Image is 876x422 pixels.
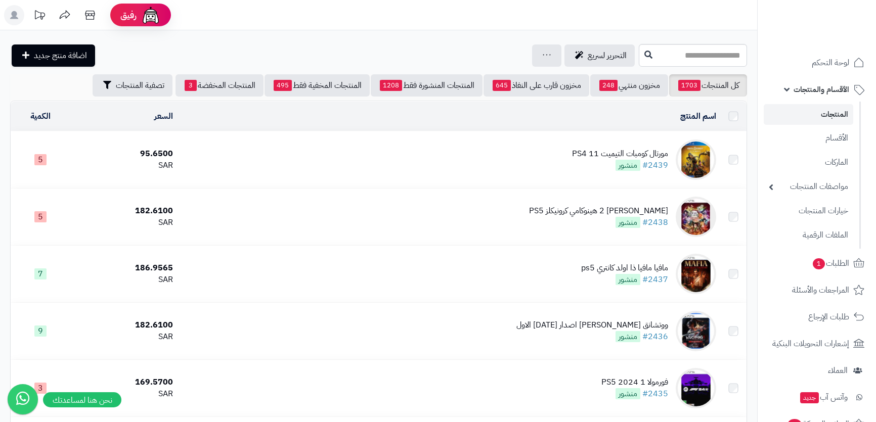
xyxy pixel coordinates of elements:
[599,80,618,91] span: 248
[74,205,172,217] div: 182.6100
[120,9,137,21] span: رفيق
[493,80,511,91] span: 645
[764,127,853,149] a: الأقسام
[813,258,825,269] span: 1
[642,273,668,286] a: #2437
[764,224,853,246] a: الملفات الرقمية
[812,56,849,70] span: لوحة التحكم
[616,388,640,399] span: منشور
[764,200,853,222] a: خيارات المنتجات
[764,385,870,409] a: وآتس آبجديد
[34,383,47,394] span: 3
[572,148,668,160] div: مورتال كومبات التيميت 11 PS4
[616,274,640,285] span: منشور
[772,337,849,351] span: إشعارات التحويلات البنكية
[616,331,640,342] span: منشور
[764,104,853,125] a: المنتجات
[642,159,668,171] a: #2439
[185,80,197,91] span: 3
[74,331,172,343] div: SAR
[764,152,853,173] a: الماركات
[34,325,47,337] span: 9
[74,148,172,160] div: 95.6500
[34,211,47,222] span: 5
[680,110,716,122] a: اسم المنتج
[792,283,849,297] span: المراجعات والأسئلة
[812,256,849,270] span: الطلبات
[764,332,870,356] a: إشعارات التحويلات البنكية
[34,268,47,279] span: 7
[764,176,853,198] a: مواصفات المنتجات
[12,44,95,67] a: اضافة منتج جديد
[799,390,848,404] span: وآتس آب
[676,311,716,351] img: ووتشانق فولين فيترز اصدار اليوم الاول
[581,262,668,274] div: مافيا مافيا ذا اولد كانتري ps5
[764,358,870,383] a: العملاء
[74,319,172,331] div: 182.6100
[371,74,483,97] a: المنتجات المنشورة فقط1208
[828,363,848,378] span: العملاء
[564,44,635,67] a: التحرير لسريع
[154,110,173,122] a: السعر
[642,216,668,228] a: #2438
[764,305,870,329] a: طلبات الإرجاع
[588,50,627,62] span: التحرير لسريع
[529,205,668,217] div: [PERSON_NAME] 2 هينوكامي كرونيكلز PS5
[74,217,172,228] div: SAR
[601,377,668,388] div: فورمولا 1 2024 PS5
[764,251,870,275] a: الطلبات1
[74,377,172,388] div: 169.5700
[616,160,640,171] span: منشور
[676,254,716,294] img: مافيا مافيا ذا اولد كانتري ps5
[642,388,668,400] a: #2435
[74,262,172,274] div: 186.9565
[676,139,716,180] img: مورتال كومبات التيميت 11 PS4
[516,319,668,331] div: ووتشانق [PERSON_NAME] اصدار [DATE] الاول
[116,79,164,91] span: تصفية المنتجات
[176,74,264,97] a: المنتجات المخفضة3
[590,74,668,97] a: مخزون منتهي248
[141,5,161,25] img: ai-face.png
[808,310,849,324] span: طلبات الإرجاع
[265,74,370,97] a: المنتجات المخفية فقط495
[676,368,716,408] img: فورمولا 1 2024 PS5
[800,392,819,403] span: جديد
[274,80,292,91] span: 495
[30,110,51,122] a: الكمية
[74,160,172,171] div: SAR
[93,74,172,97] button: تصفية المنتجات
[676,197,716,237] img: ديمون سلاير 2 هينوكامي كرونيكلز PS5
[484,74,589,97] a: مخزون قارب على النفاذ645
[34,50,87,62] span: اضافة منتج جديد
[794,82,849,97] span: الأقسام والمنتجات
[380,80,402,91] span: 1208
[764,51,870,75] a: لوحة التحكم
[669,74,747,97] a: كل المنتجات1703
[74,388,172,400] div: SAR
[678,80,700,91] span: 1703
[34,154,47,165] span: 5
[807,27,866,48] img: logo-2.png
[27,5,52,28] a: تحديثات المنصة
[616,217,640,228] span: منشور
[642,331,668,343] a: #2436
[74,274,172,286] div: SAR
[764,278,870,302] a: المراجعات والأسئلة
